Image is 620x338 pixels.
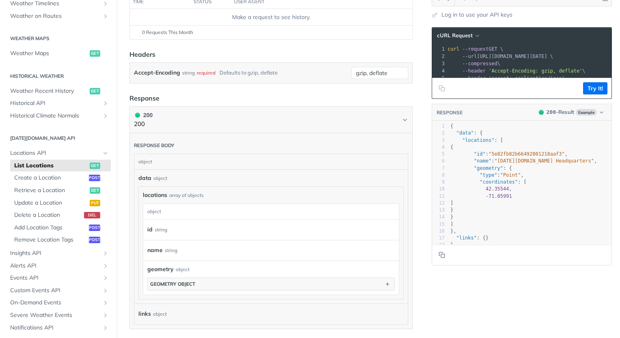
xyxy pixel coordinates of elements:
[6,272,111,284] a: Events APIShow subpages for Events API
[220,67,278,79] div: Defaults to gzip, deflate
[90,200,100,206] span: put
[102,100,109,107] button: Show subpages for Historical API
[6,97,111,109] a: Historical APIShow subpages for Historical API
[462,46,489,52] span: --request
[450,200,453,206] span: ]
[450,165,512,171] span: : {
[89,237,100,243] span: post
[462,61,497,66] span: --compressed
[153,308,167,320] div: object
[6,322,111,334] a: Notifications APIShow subpages for Notifications API
[448,46,503,52] span: GET \
[441,11,512,19] a: Log in to use your API keys
[134,111,153,120] div: 200
[14,186,88,195] span: Retrieve a Location
[138,174,151,182] span: data
[6,135,111,142] h2: [DATE][DOMAIN_NAME] API
[143,191,167,199] span: locations
[14,174,87,182] span: Create a Location
[494,158,594,164] span: "[DATE][DOMAIN_NAME] Headquarters"
[456,235,477,241] span: "links"
[14,211,82,219] span: Delete a Location
[432,158,445,165] div: 6
[14,236,87,244] span: Remove Location Tags
[486,186,509,192] span: 42.35544
[448,46,459,52] span: curl
[432,137,445,144] div: 3
[432,186,445,193] div: 10
[450,130,483,136] span: : {
[129,133,413,329] div: 200 200200
[10,149,100,157] span: Locations API
[102,113,109,119] button: Show subpages for Historical Climate Normals
[6,35,111,42] h2: Weather Maps
[474,165,503,171] span: "geometry"
[10,209,111,221] a: Delete a Locationdel
[462,68,486,74] span: --header
[547,108,574,116] div: - Result
[197,67,215,79] div: required
[450,242,453,248] span: }
[169,192,204,199] div: array of objects
[10,184,111,197] a: Retrieve a Locationget
[102,287,109,294] button: Show subpages for Custom Events API
[10,112,100,120] span: Historical Climate Normals
[500,172,521,178] span: "Point"
[450,144,453,150] span: {
[432,45,446,53] div: 1
[10,49,88,58] span: Weather Maps
[89,225,100,231] span: post
[6,260,111,272] a: Alerts APIShow subpages for Alerts API
[90,50,100,57] span: get
[129,49,155,59] div: Headers
[450,235,489,241] span: : {}
[434,32,482,40] button: cURL Request
[84,212,100,218] span: del
[432,67,446,75] div: 4
[10,197,111,209] a: Update a Locationput
[90,163,100,169] span: get
[10,234,111,246] a: Remove Location Tagspost
[10,99,100,107] span: Historical API
[432,123,445,130] div: 1
[462,53,477,59] span: --url
[10,274,100,282] span: Events API
[450,221,453,227] span: ]
[448,68,586,74] span: \
[135,113,140,118] span: 200
[432,75,446,82] div: 5
[6,297,111,309] a: On-Demand EventsShow subpages for On-Demand Events
[10,287,100,295] span: Custom Events API
[489,193,512,199] span: 71.05991
[432,228,445,235] div: 16
[14,162,88,170] span: List Locations
[155,224,167,235] div: string
[6,73,111,80] h2: Historical Weather
[10,324,100,332] span: Notifications API
[450,186,512,192] span: ,
[147,265,174,274] span: geometry
[547,109,556,115] span: 200
[10,172,111,184] a: Create a Locationpost
[489,68,582,74] span: 'Accept-Encoding: gzip, deflate'
[489,75,565,81] span: 'accept: application/json'
[450,228,456,234] span: },
[6,285,111,297] a: Custom Events APIShow subpages for Custom Events API
[102,250,109,257] button: Show subpages for Insights API
[134,154,406,169] div: object
[462,137,494,143] span: "locations"
[6,147,111,159] a: Locations APIHide subpages for Locations API
[102,275,109,281] button: Show subpages for Events API
[535,108,607,116] button: 200200-ResultExample
[176,266,189,273] div: object
[102,263,109,269] button: Show subpages for Alerts API
[432,214,445,220] div: 14
[489,151,565,157] span: "5e82fb82b66492001218aaf3"
[480,172,497,178] span: "type"
[142,29,193,36] span: 0 Requests This Month
[10,299,100,307] span: On-Demand Events
[448,53,553,59] span: [URL][DOMAIN_NAME][DATE] \
[432,172,445,179] div: 8
[450,151,568,157] span: : ,
[6,110,111,122] a: Historical Climate NormalsShow subpages for Historical Climate Normals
